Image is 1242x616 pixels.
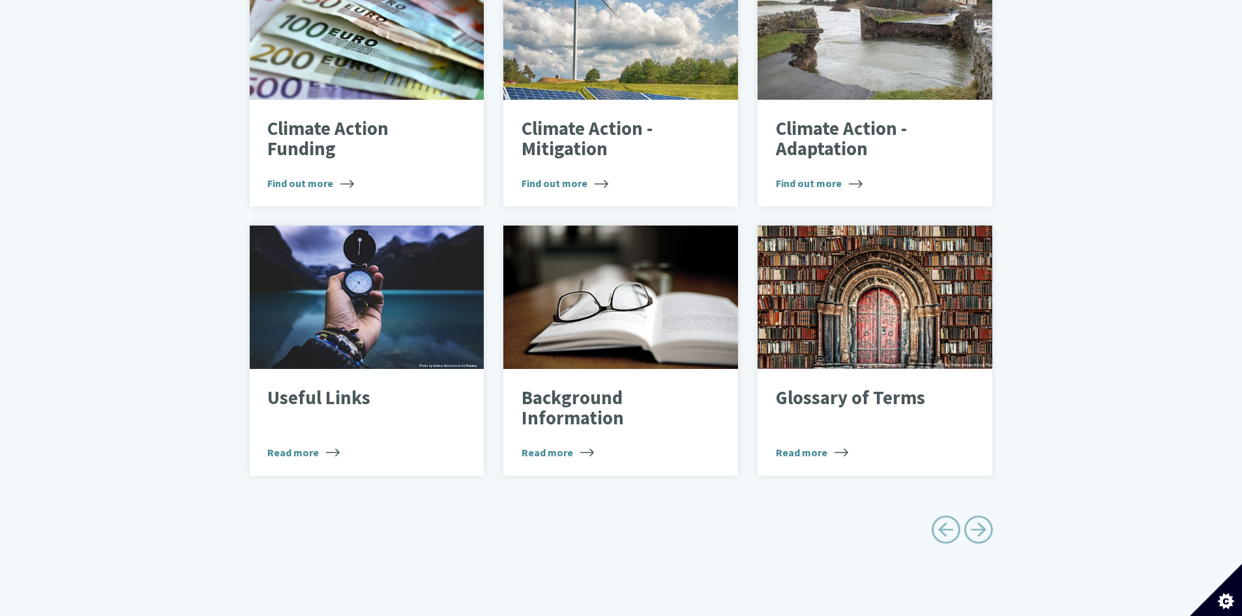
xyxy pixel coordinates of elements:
[267,445,340,460] span: Read more
[931,510,960,554] a: Previous page
[776,119,955,160] p: Climate Action - Adaptation
[522,175,608,191] span: Find out more
[1190,564,1242,616] button: Set cookie preferences
[758,226,992,476] a: Glossary of Terms Read more
[776,388,955,409] p: Glossary of Terms
[503,226,738,476] a: Background Information Read more
[964,510,993,554] a: Next page
[522,388,701,429] p: Background Information
[522,119,701,160] p: Climate Action - Mitigation
[250,226,484,476] a: Useful Links Read more
[267,119,447,160] p: Climate Action Funding
[776,175,863,191] span: Find out more
[267,388,447,409] p: Useful Links
[522,445,594,460] span: Read more
[776,445,848,460] span: Read more
[267,175,354,191] span: Find out more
